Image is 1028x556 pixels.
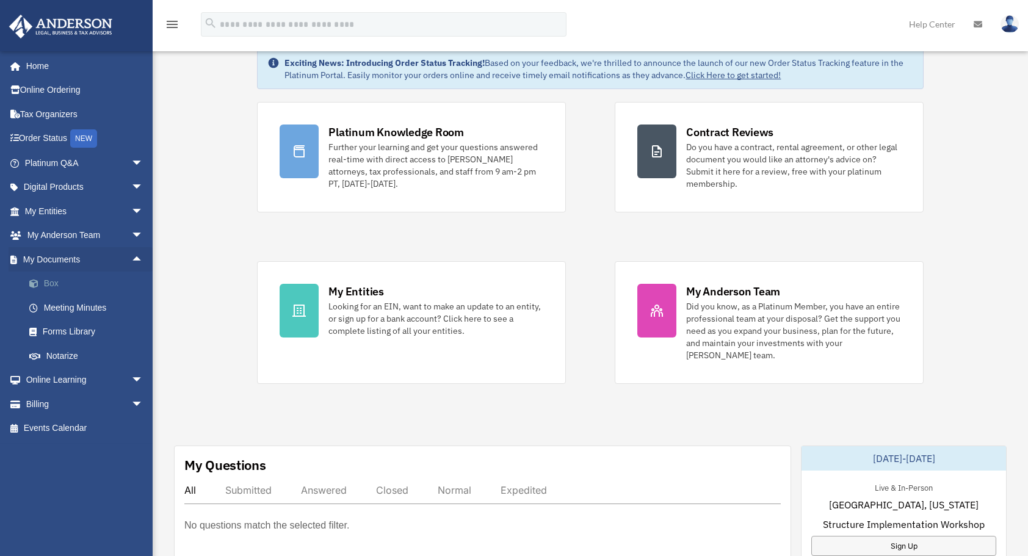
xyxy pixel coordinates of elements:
div: NEW [70,129,97,148]
a: Order StatusNEW [9,126,162,151]
div: My Entities [328,284,383,299]
i: menu [165,17,179,32]
a: Tax Organizers [9,102,162,126]
strong: Exciting News: Introducing Order Status Tracking! [284,57,485,68]
a: Meeting Minutes [17,295,162,320]
a: Click Here to get started! [686,70,781,81]
div: Submitted [225,484,272,496]
div: My Questions [184,456,266,474]
a: Digital Productsarrow_drop_down [9,175,162,200]
a: My Anderson Teamarrow_drop_down [9,223,162,248]
a: Billingarrow_drop_down [9,392,162,416]
a: menu [165,21,179,32]
div: Live & In-Person [865,480,943,493]
div: Based on your feedback, we're thrilled to announce the launch of our new Order Status Tracking fe... [284,57,913,81]
img: Anderson Advisors Platinum Portal [5,15,116,38]
a: Events Calendar [9,416,162,441]
a: Notarize [17,344,162,368]
a: My Entitiesarrow_drop_down [9,199,162,223]
a: Sign Up [811,536,996,556]
span: arrow_drop_down [131,175,156,200]
div: Expedited [501,484,547,496]
div: Platinum Knowledge Room [328,125,464,140]
span: arrow_drop_down [131,368,156,393]
p: No questions match the selected filter. [184,517,349,534]
div: Closed [376,484,408,496]
a: Platinum Knowledge Room Further your learning and get your questions answered real-time with dire... [257,102,566,212]
i: search [204,16,217,30]
a: Platinum Q&Aarrow_drop_down [9,151,162,175]
div: Do you have a contract, rental agreement, or other legal document you would like an attorney's ad... [686,141,901,190]
a: Contract Reviews Do you have a contract, rental agreement, or other legal document you would like... [615,102,924,212]
div: Further your learning and get your questions answered real-time with direct access to [PERSON_NAM... [328,141,543,190]
span: [GEOGRAPHIC_DATA], [US_STATE] [829,497,979,512]
div: Contract Reviews [686,125,773,140]
span: arrow_drop_down [131,223,156,248]
div: Normal [438,484,471,496]
div: All [184,484,196,496]
a: My Documentsarrow_drop_up [9,247,162,272]
a: Box [17,272,162,296]
a: Online Learningarrow_drop_down [9,368,162,392]
span: arrow_drop_down [131,199,156,224]
div: Answered [301,484,347,496]
div: Did you know, as a Platinum Member, you have an entire professional team at your disposal? Get th... [686,300,901,361]
div: Looking for an EIN, want to make an update to an entity, or sign up for a bank account? Click her... [328,300,543,337]
a: Forms Library [17,320,162,344]
a: Home [9,54,156,78]
div: [DATE]-[DATE] [802,446,1006,471]
a: Online Ordering [9,78,162,103]
span: arrow_drop_down [131,151,156,176]
div: My Anderson Team [686,284,780,299]
a: My Entities Looking for an EIN, want to make an update to an entity, or sign up for a bank accoun... [257,261,566,384]
span: arrow_drop_up [131,247,156,272]
span: arrow_drop_down [131,392,156,417]
span: Structure Implementation Workshop [823,517,985,532]
img: User Pic [1001,15,1019,33]
a: My Anderson Team Did you know, as a Platinum Member, you have an entire professional team at your... [615,261,924,384]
